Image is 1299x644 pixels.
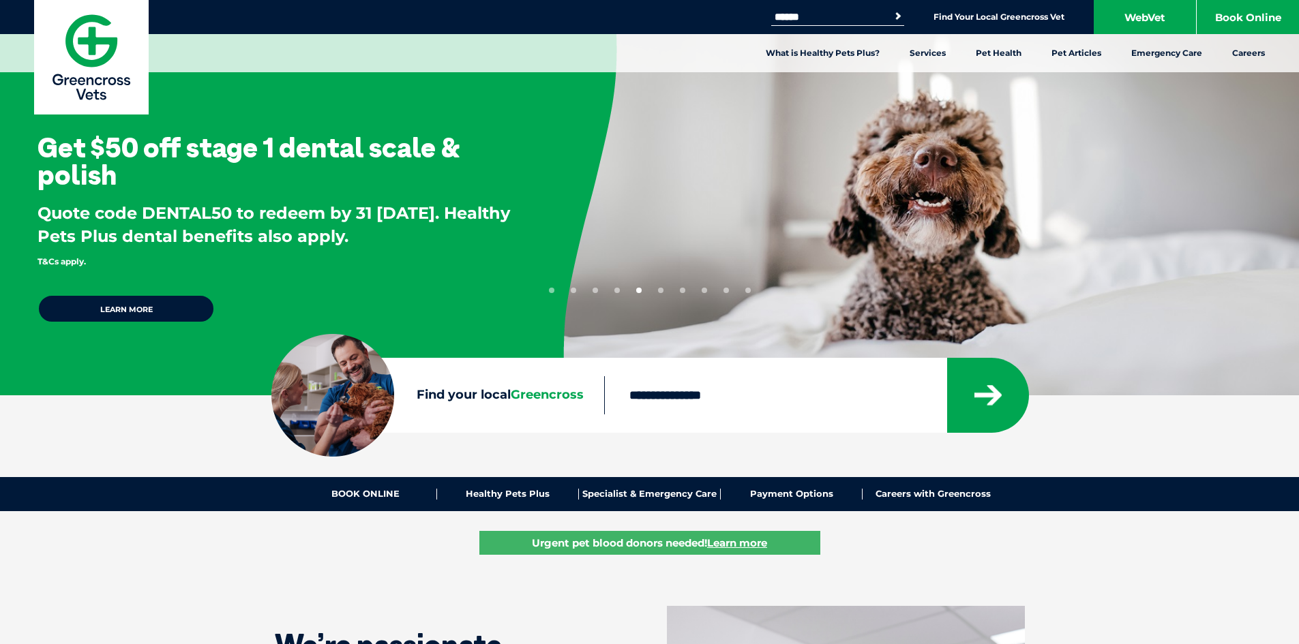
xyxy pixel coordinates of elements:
[721,489,863,500] a: Payment Options
[295,489,437,500] a: BOOK ONLINE
[636,288,642,293] button: 5 of 10
[38,294,215,323] a: Learn more
[680,288,685,293] button: 7 of 10
[707,536,767,549] u: Learn more
[934,12,1064,22] a: Find Your Local Greencross Vet
[658,288,663,293] button: 6 of 10
[437,489,579,500] a: Healthy Pets Plus
[38,202,519,271] p: Quote code DENTAL50 to redeem by 31 [DATE]. Healthy Pets Plus dental benefits also apply.
[479,531,820,555] a: Urgent pet blood donors needed!Learn more
[863,489,1004,500] a: Careers with Greencross
[723,288,729,293] button: 9 of 10
[1116,34,1217,72] a: Emergency Care
[961,34,1036,72] a: Pet Health
[579,489,721,500] a: Specialist & Emergency Care
[271,385,604,405] label: Find your local
[38,134,519,188] h3: Get $50 off stage 1 dental scale & polish
[895,34,961,72] a: Services
[891,10,905,23] button: Search
[1036,34,1116,72] a: Pet Articles
[38,256,86,266] span: T&Cs apply.
[511,387,584,402] span: Greencross
[745,288,751,293] button: 10 of 10
[571,288,576,293] button: 2 of 10
[702,288,707,293] button: 8 of 10
[549,288,554,293] button: 1 of 10
[1217,34,1280,72] a: Careers
[593,288,598,293] button: 3 of 10
[751,34,895,72] a: What is Healthy Pets Plus?
[614,288,620,293] button: 4 of 10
